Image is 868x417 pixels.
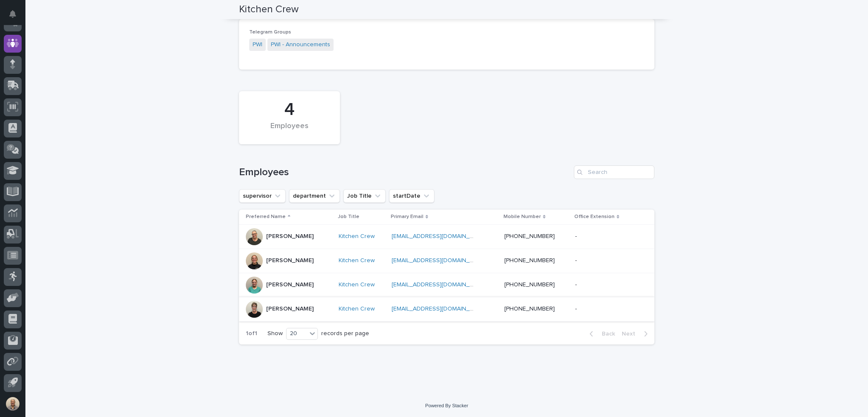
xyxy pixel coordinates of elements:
h1: Employees [239,166,570,179]
tr: [PERSON_NAME]Kitchen Crew [EMAIL_ADDRESS][DOMAIN_NAME] [PHONE_NUMBER]-- [239,297,654,321]
p: Preferred Name [246,212,286,221]
button: Notifications [4,5,22,23]
span: Next [622,331,640,337]
input: Search [574,165,654,179]
button: startDate [389,189,434,203]
a: [EMAIL_ADDRESS][DOMAIN_NAME] [392,306,487,312]
p: - [575,304,579,313]
tr: [PERSON_NAME]Kitchen Crew [EMAIL_ADDRESS][DOMAIN_NAME] [PHONE_NUMBER]-- [239,249,654,273]
p: 1 of 1 [239,323,264,344]
p: - [575,280,579,288]
h2: Kitchen Crew [239,3,299,16]
p: Office Extension [574,212,615,221]
button: Job Title [343,189,386,203]
button: users-avatar [4,395,22,413]
span: Telegram Groups [249,30,291,35]
div: 20 [287,329,307,338]
a: [EMAIL_ADDRESS][DOMAIN_NAME] [392,282,487,288]
a: Kitchen Crew [339,281,375,288]
p: - [575,231,579,240]
a: Powered By Stacker [425,403,468,408]
p: [PERSON_NAME] [266,233,314,240]
a: Kitchen Crew [339,233,375,240]
div: 4 [253,99,325,120]
a: Kitchen Crew [339,305,375,313]
p: - [575,255,579,264]
p: [PERSON_NAME] [266,305,314,313]
p: Mobile Number [504,212,541,221]
div: Employees [253,122,325,140]
p: records per page [321,330,369,337]
button: department [289,189,340,203]
a: [PHONE_NUMBER] [504,282,555,288]
button: Next [618,330,654,338]
button: supervisor [239,189,286,203]
span: Back [597,331,615,337]
a: [PHONE_NUMBER] [504,233,555,239]
a: Kitchen Crew [339,257,375,264]
div: Notifications [11,10,22,24]
a: [PHONE_NUMBER] [504,306,555,312]
button: Back [583,330,618,338]
p: Show [267,330,283,337]
tr: [PERSON_NAME]Kitchen Crew [EMAIL_ADDRESS][DOMAIN_NAME] [PHONE_NUMBER]-- [239,273,654,297]
p: [PERSON_NAME] [266,281,314,288]
a: PWI - Announcements [271,40,330,49]
p: Job Title [338,212,359,221]
a: [EMAIL_ADDRESS][DOMAIN_NAME] [392,257,487,263]
p: [PERSON_NAME] [266,257,314,264]
a: [EMAIL_ADDRESS][DOMAIN_NAME] [392,233,487,239]
p: Primary Email [391,212,423,221]
a: [PHONE_NUMBER] [504,257,555,263]
a: PWI [253,40,262,49]
tr: [PERSON_NAME]Kitchen Crew [EMAIL_ADDRESS][DOMAIN_NAME] [PHONE_NUMBER]-- [239,224,654,249]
